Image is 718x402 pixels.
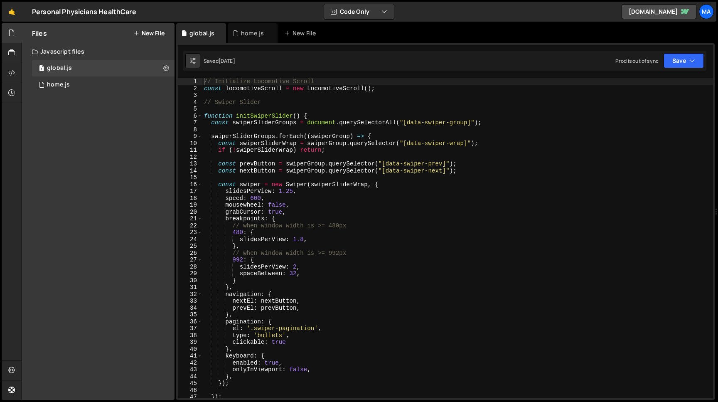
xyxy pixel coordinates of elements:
div: 6 [178,113,202,120]
div: 7 [178,119,202,126]
div: 11 [178,147,202,154]
div: 35 [178,311,202,318]
div: 17171/47430.js [32,60,175,76]
div: 44 [178,373,202,380]
div: 46 [178,387,202,394]
div: Personal Physicians HealthCare [32,7,136,17]
div: 25 [178,243,202,250]
div: 2 [178,85,202,92]
div: 4 [178,99,202,106]
div: 39 [178,339,202,346]
a: 🤙 [2,2,22,22]
div: 1 [178,78,202,85]
div: 16 [178,181,202,188]
div: 22 [178,222,202,229]
div: 30 [178,277,202,284]
div: 18 [178,195,202,202]
div: 10 [178,140,202,147]
div: 45 [178,380,202,387]
div: 5 [178,106,202,113]
div: 37 [178,325,202,332]
div: 40 [178,346,202,353]
button: Code Only [324,4,394,19]
div: 33 [178,298,202,305]
div: home.js [47,81,70,89]
div: 8 [178,126,202,133]
div: 34 [178,305,202,312]
div: 13 [178,160,202,168]
span: 1 [39,66,44,72]
div: 17171/47431.js [32,76,175,93]
div: 27 [178,256,202,264]
div: 12 [178,154,202,161]
div: 41 [178,353,202,360]
div: 17 [178,188,202,195]
div: 14 [178,168,202,175]
div: 24 [178,236,202,243]
div: 36 [178,318,202,326]
button: Save [664,53,704,68]
div: 28 [178,264,202,271]
div: 26 [178,250,202,257]
div: 29 [178,270,202,277]
div: Saved [204,57,235,64]
div: [DATE] [219,57,235,64]
div: 3 [178,92,202,99]
div: 20 [178,209,202,216]
div: global.js [189,29,214,37]
div: Prod is out of sync [615,57,659,64]
div: Javascript files [22,43,175,60]
div: 15 [178,174,202,181]
div: 9 [178,133,202,140]
div: global.js [47,64,72,72]
a: Ma [699,4,714,19]
h2: Files [32,29,47,38]
a: [DOMAIN_NAME] [622,4,696,19]
div: 19 [178,202,202,209]
div: 23 [178,229,202,236]
div: 47 [178,394,202,401]
div: 21 [178,215,202,222]
div: 42 [178,360,202,367]
div: 32 [178,291,202,298]
div: 43 [178,366,202,373]
button: New File [133,30,165,37]
div: 31 [178,284,202,291]
div: New File [284,29,319,37]
div: 38 [178,332,202,339]
div: home.js [241,29,264,37]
